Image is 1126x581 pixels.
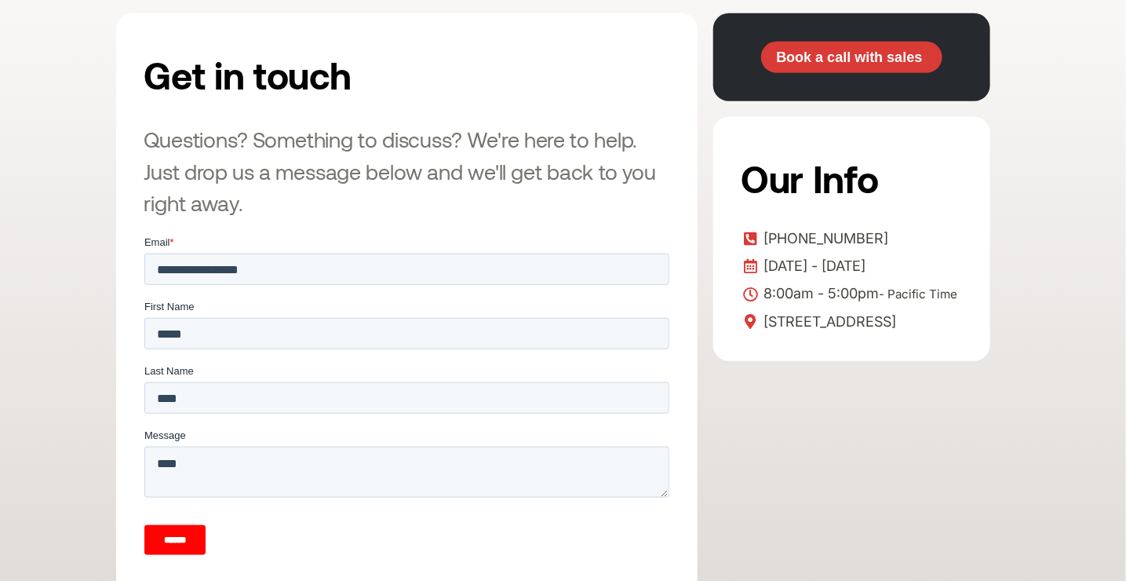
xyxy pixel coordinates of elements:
[760,282,957,306] span: 8:00am - 5:00pm
[879,287,957,301] span: - Pacific Time
[742,227,962,250] a: [PHONE_NUMBER]
[742,145,957,211] h2: Our Info
[144,123,669,219] h3: Questions? Something to discuss? We're here to help. Just drop us a message below and we'll get b...
[776,50,922,64] span: Book a call with sales
[760,254,865,278] span: [DATE] - [DATE]
[760,310,896,334] span: [STREET_ADDRESS]
[144,42,512,108] h2: Get in touch
[760,227,888,250] span: [PHONE_NUMBER]
[761,42,942,73] a: Book a call with sales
